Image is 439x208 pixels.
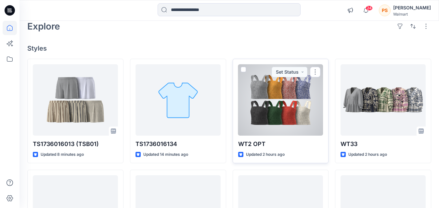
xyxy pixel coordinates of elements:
[143,151,188,158] p: Updated 14 minutes ago
[136,64,221,136] a: TS1736016134
[341,64,426,136] a: WT33
[33,140,118,149] p: TS1736016013 (TSB01)
[341,140,426,149] p: WT33
[393,4,431,12] div: [PERSON_NAME]
[27,21,60,31] h2: Explore
[238,140,323,149] p: WT2 OPT
[238,64,323,136] a: WT2 OPT
[393,12,431,17] div: Walmart
[366,6,373,11] span: 24
[33,64,118,136] a: TS1736016013 (TSB01)
[136,140,221,149] p: TS1736016134
[41,151,84,158] p: Updated 8 minutes ago
[246,151,285,158] p: Updated 2 hours ago
[348,151,387,158] p: Updated 2 hours ago
[27,44,431,52] h4: Styles
[379,5,391,16] div: PS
